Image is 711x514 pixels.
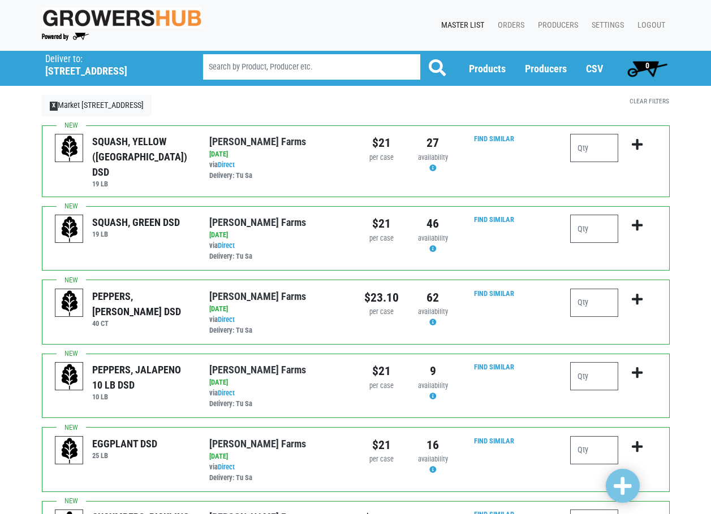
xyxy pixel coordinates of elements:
[570,362,618,390] input: Qty
[209,399,347,410] div: Delivery: Tu Sa
[92,134,192,180] div: SQUASH, YELLOW ([GEOGRAPHIC_DATA]) DSD
[218,315,235,324] a: Direct
[416,436,450,454] div: 16
[418,381,448,390] span: availability
[364,134,399,152] div: $21
[418,234,448,242] span: availability
[92,362,192,393] div: PEPPERS, JALAPENO 10 LB DSD
[364,307,399,317] div: per case
[209,388,347,410] div: via
[45,51,183,77] span: Market 32 Glenmont, #196 (329 Glenmont Rd, Glenmont, NY 12077, USA)
[209,315,347,336] div: via
[645,61,649,70] span: 0
[628,15,670,36] a: Logout
[570,134,618,162] input: Qty
[92,230,180,238] h6: 19 LB
[418,455,448,463] span: availability
[474,289,514,298] a: Find Similar
[218,160,235,169] a: Direct
[418,307,448,316] span: availability
[92,451,157,460] h6: 25 LB
[209,251,347,262] div: Delivery: Tu Sa
[418,153,448,162] span: availability
[209,438,306,450] a: [PERSON_NAME] Farms
[364,381,399,391] div: per case
[209,241,347,262] div: via
[50,102,58,111] span: X
[203,54,420,80] input: Search by Product, Producer etc.
[583,15,628,36] a: Settings
[92,319,192,328] h6: 40 CT
[42,33,89,41] img: Powered by Big Wheelbarrow
[364,362,399,380] div: $21
[474,134,514,143] a: Find Similar
[209,171,347,181] div: Delivery: Tu Sa
[45,65,174,77] h5: [STREET_ADDRESS]
[525,63,567,75] a: Producers
[55,215,84,243] img: placeholder-variety-43d6402dacf2d531de610a020419775a.svg
[416,362,450,380] div: 9
[209,364,306,376] a: [PERSON_NAME] Farms
[570,215,618,243] input: Qty
[364,153,399,163] div: per case
[570,289,618,317] input: Qty
[364,436,399,454] div: $21
[209,451,347,462] div: [DATE]
[416,289,450,307] div: 62
[55,363,84,391] img: placeholder-variety-43d6402dacf2d531de610a020419775a.svg
[218,389,235,397] a: Direct
[209,290,306,302] a: [PERSON_NAME] Farms
[55,437,84,465] img: placeholder-variety-43d6402dacf2d531de610a020419775a.svg
[364,233,399,244] div: per case
[92,215,180,230] div: SQUASH, GREEN DSD
[209,462,347,483] div: via
[209,230,347,241] div: [DATE]
[209,325,347,336] div: Delivery: Tu Sa
[416,215,450,233] div: 46
[218,241,235,250] a: Direct
[45,54,174,65] p: Deliver to:
[92,289,192,319] div: PEPPERS, [PERSON_NAME] DSD
[218,463,235,471] a: Direct
[630,97,669,105] a: Clear Filters
[489,15,529,36] a: Orders
[92,393,192,401] h6: 10 LB
[432,15,489,36] a: Master List
[209,149,347,160] div: [DATE]
[622,57,673,80] a: 0
[474,215,514,224] a: Find Similar
[529,15,583,36] a: Producers
[55,289,84,317] img: placeholder-variety-43d6402dacf2d531de610a020419775a.svg
[92,180,192,188] h6: 19 LB
[209,216,306,228] a: [PERSON_NAME] Farms
[570,436,618,464] input: Qty
[364,215,399,233] div: $21
[55,134,84,163] img: placeholder-variety-43d6402dacf2d531de610a020419775a.svg
[42,7,202,28] img: original-fc7597fdc6adbb9d0e2ae620e786d1a2.jpg
[42,95,152,116] a: XMarket [STREET_ADDRESS]
[586,63,603,75] a: CSV
[364,454,399,465] div: per case
[364,289,399,307] div: $23.10
[469,63,506,75] a: Products
[209,304,347,315] div: [DATE]
[92,436,157,451] div: EGGPLANT DSD
[474,363,514,371] a: Find Similar
[209,377,347,388] div: [DATE]
[209,160,347,181] div: via
[416,134,450,152] div: 27
[209,473,347,483] div: Delivery: Tu Sa
[209,136,306,147] a: [PERSON_NAME] Farms
[474,437,514,445] a: Find Similar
